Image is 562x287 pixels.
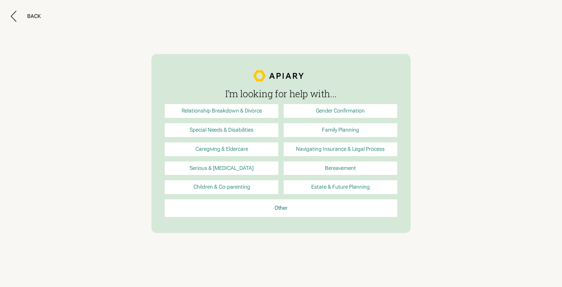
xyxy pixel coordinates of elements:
div: Back [27,13,41,20]
a: Children & Co-parenting [165,180,278,194]
button: Back [11,11,41,22]
a: Navigating Insurance & Legal Process [284,142,397,156]
a: Special Needs & Disabilities [165,123,278,137]
a: Serious & [MEDICAL_DATA] [165,161,278,175]
a: Family Planning [284,123,397,137]
a: Caregiving & Eldercare [165,142,278,156]
a: Relationship Breakdown & Divorce [165,104,278,118]
a: Bereavement [284,161,397,175]
h3: I’m looking for help with... [165,88,397,99]
a: Other [165,199,397,217]
a: Gender Confirmation [284,104,397,118]
a: Estate & Future Planning [284,180,397,194]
